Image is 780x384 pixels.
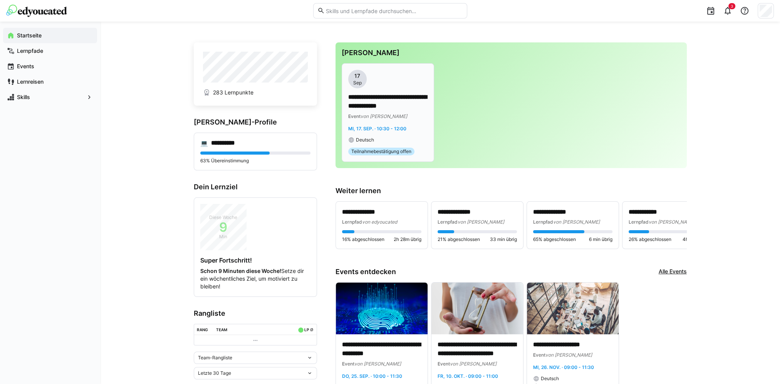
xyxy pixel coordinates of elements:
[325,7,463,14] input: Skills und Lernpfade durchsuchen…
[351,148,411,155] span: Teilnahmebestätigung offen
[216,327,227,332] div: Team
[342,373,402,379] span: Do, 25. Sep. · 10:00 - 11:30
[356,137,374,143] span: Deutsch
[589,236,612,243] span: 6 min übrig
[200,158,310,164] p: 63% Übereinstimmung
[194,118,317,126] h3: [PERSON_NAME]-Profile
[342,361,354,367] span: Event
[683,236,708,243] span: 4h 5m übrig
[533,236,576,243] span: 65% abgeschlossen
[533,364,594,370] span: Mi, 26. Nov. · 09:00 - 11:30
[348,126,406,131] span: Mi, 17. Sep. · 10:30 - 12:00
[194,309,317,318] h3: Rangliste
[194,183,317,191] h3: Dein Lernziel
[200,256,310,264] h4: Super Fortschritt!
[533,219,553,225] span: Lernpfad
[553,219,600,225] span: von [PERSON_NAME]
[450,361,497,367] span: von [PERSON_NAME]
[545,352,592,358] span: von [PERSON_NAME]
[353,80,362,86] span: Sep
[438,373,498,379] span: Fr, 10. Okt. · 09:00 - 11:00
[304,327,309,332] div: LP
[629,219,649,225] span: Lernpfad
[438,219,458,225] span: Lernpfad
[659,268,687,276] a: Alle Events
[354,361,401,367] span: von [PERSON_NAME]
[394,236,421,243] span: 2h 28m übrig
[438,236,480,243] span: 21% abgeschlossen
[310,326,314,332] a: ø
[336,283,428,334] img: image
[431,283,523,334] img: image
[354,72,360,80] span: 17
[342,219,362,225] span: Lernpfad
[361,113,407,119] span: von [PERSON_NAME]
[438,361,450,367] span: Event
[362,219,397,225] span: von edyoucated
[200,268,281,274] strong: Schon 9 Minuten diese Woche!
[458,219,504,225] span: von [PERSON_NAME]
[335,268,396,276] h3: Events entdecken
[629,236,671,243] span: 26% abgeschlossen
[541,376,559,382] span: Deutsch
[197,327,208,332] div: Rang
[649,219,695,225] span: von [PERSON_NAME]
[342,236,384,243] span: 16% abgeschlossen
[533,352,545,358] span: Event
[198,370,231,376] span: Letzte 30 Tage
[335,187,687,195] h3: Weiter lernen
[200,267,310,290] p: Setze dir ein wöchentliches Ziel, um motiviert zu bleiben!
[213,89,253,96] span: 283 Lernpunkte
[490,236,517,243] span: 33 min übrig
[342,49,681,57] h3: [PERSON_NAME]
[348,113,361,119] span: Event
[200,139,208,147] div: 💻️
[198,355,232,361] span: Team-Rangliste
[731,4,733,8] span: 3
[527,283,619,334] img: image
